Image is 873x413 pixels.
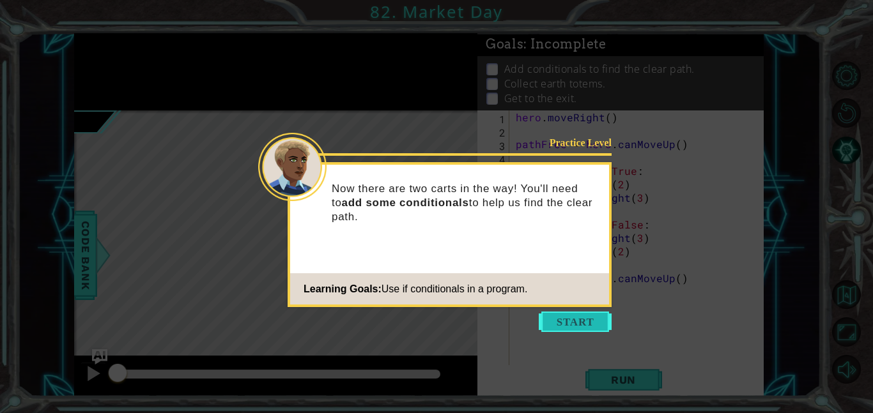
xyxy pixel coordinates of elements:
strong: add some conditionals [342,197,469,209]
button: Start [539,312,612,332]
span: Learning Goals: [304,283,382,294]
div: Practice Level [530,136,612,149]
span: Use if conditionals in a program. [382,283,528,294]
p: Now there are two carts in the way! You'll need to to help us find the clear path. [332,182,600,224]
